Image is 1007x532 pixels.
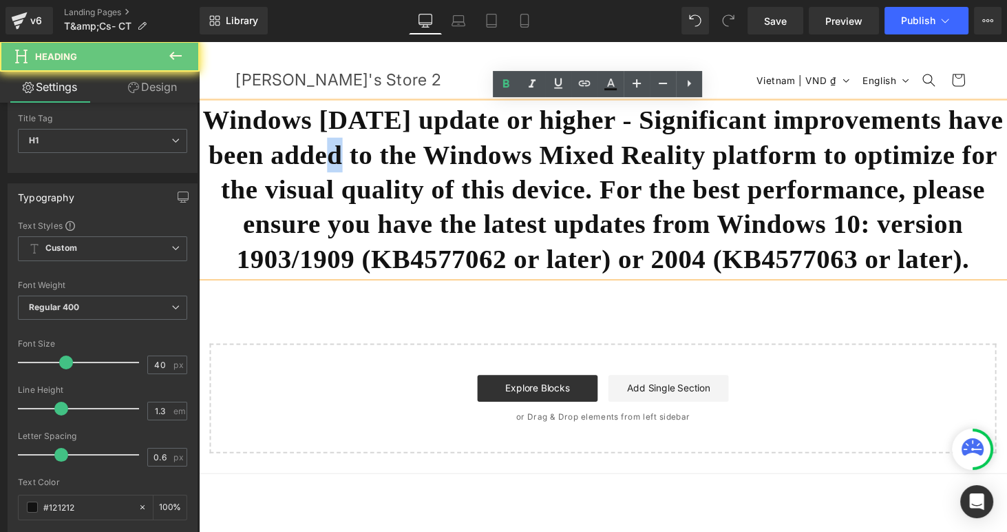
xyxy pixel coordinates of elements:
a: New Library [200,7,268,34]
button: Redo [714,7,742,34]
div: Font Size [18,339,187,349]
div: v6 [28,12,45,30]
button: Vietnam | VND ₫ [566,27,676,53]
span: Preview [825,14,862,28]
summary: Search [737,25,767,55]
a: Desktop [409,7,442,34]
button: English [676,27,737,53]
div: Open Intercom Messenger [960,485,993,518]
b: Regular 400 [29,302,80,312]
input: Color [43,500,131,515]
button: Undo [681,7,709,34]
span: Save [764,14,787,28]
span: T&amp;Cs- CT [64,21,131,32]
strong: Windows [DATE] update or higher - Significant improvements have been added to the Windows Mixed R... [4,65,829,240]
span: Vietnam | VND ₫ [575,33,657,48]
div: Text Styles [18,220,187,231]
button: More [974,7,1001,34]
a: v6 [6,7,53,34]
b: Custom [45,243,77,254]
div: Text Color [18,478,187,487]
p: or Drag & Drop elements from left sidebar [33,382,800,392]
a: Design [103,72,202,103]
button: Publish [884,7,968,34]
a: Laptop [442,7,475,34]
span: px [173,360,185,369]
div: Title Tag [18,114,187,123]
span: [PERSON_NAME]'s Store 2 [38,30,250,50]
a: Landing Pages [64,7,200,18]
a: Preview [809,7,879,34]
span: Publish [901,15,935,26]
span: em [173,407,185,416]
div: Font Weight [18,280,187,290]
div: % [153,495,187,520]
a: Tablet [475,7,508,34]
span: English [684,33,719,48]
a: Add Single Section [422,344,546,371]
div: Letter Spacing [18,431,187,441]
b: H1 [29,135,39,145]
div: Typography [18,184,74,203]
a: Mobile [508,7,541,34]
span: px [173,453,185,462]
span: Library [226,14,258,27]
a: [PERSON_NAME]'s Store 2 [33,27,255,54]
a: Explore Blocks [287,344,411,371]
span: Heading [35,51,77,62]
div: Line Height [18,385,187,395]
